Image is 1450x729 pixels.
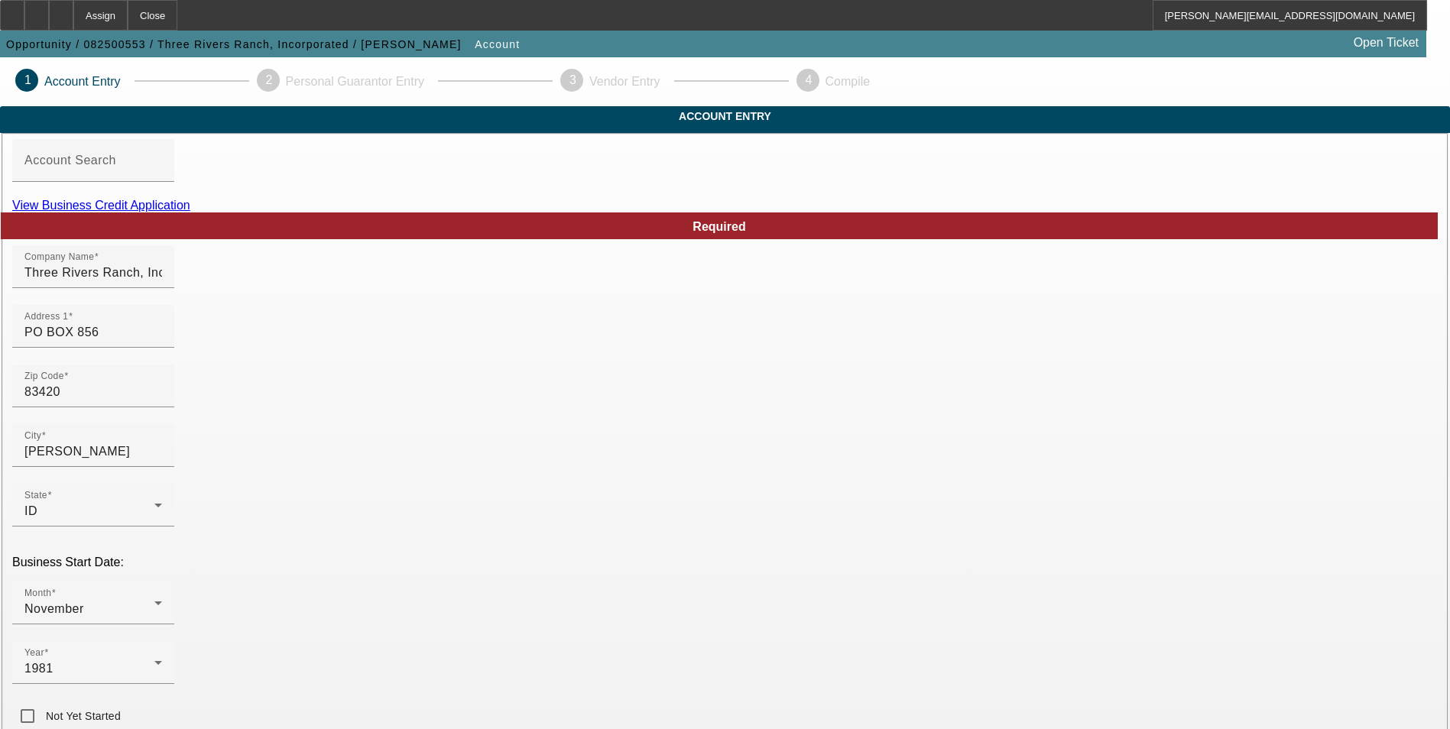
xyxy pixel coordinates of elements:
mat-label: State [24,491,47,501]
span: November [24,602,84,615]
p: Compile [826,75,871,89]
label: Not Yet Started [43,708,121,724]
span: Opportunity / 082500553 / Three Rivers Ranch, Incorporated / [PERSON_NAME] [6,38,462,50]
span: 1981 [24,662,54,675]
span: Account [475,38,520,50]
p: Vendor Entry [589,75,660,89]
span: Required [693,220,745,233]
p: Personal Guarantor Entry [286,75,424,89]
span: 1 [24,73,31,86]
p: Account Entry [44,75,121,89]
mat-label: Account Search [24,154,116,167]
span: 4 [806,73,813,86]
mat-label: Address 1 [24,312,68,322]
mat-label: Year [24,648,44,658]
a: View Business Credit Application [12,199,190,212]
mat-label: Month [24,588,51,598]
span: 2 [266,73,273,86]
mat-label: Company Name [24,252,94,262]
span: ID [24,504,37,517]
a: Open Ticket [1348,30,1425,56]
p: Business Start Date: [12,556,1438,569]
span: 3 [569,73,576,86]
mat-label: Zip Code [24,371,64,381]
button: Account [471,31,524,58]
span: Account Entry [11,110,1439,122]
mat-label: City [24,431,41,441]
